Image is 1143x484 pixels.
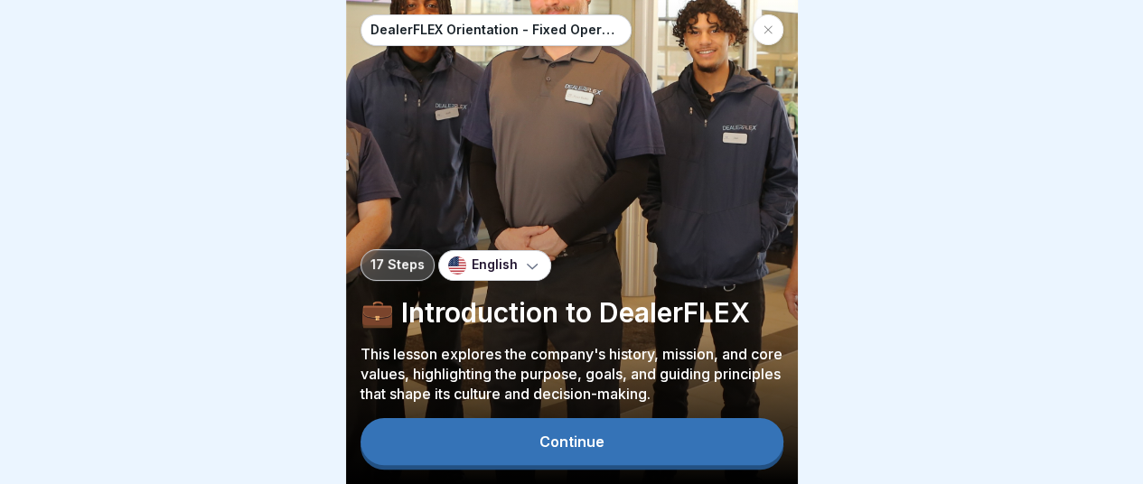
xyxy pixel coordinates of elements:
[361,418,783,465] button: Continue
[370,257,425,273] p: 17 Steps
[472,257,518,273] p: English
[361,295,783,330] p: 💼 Introduction to DealerFLEX
[539,433,604,450] div: Continue
[370,23,622,38] p: DealerFLEX Orientation - Fixed Operations Division
[448,256,466,275] img: us.svg
[361,344,783,404] p: This lesson explores the company's history, mission, and core values, highlighting the purpose, g...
